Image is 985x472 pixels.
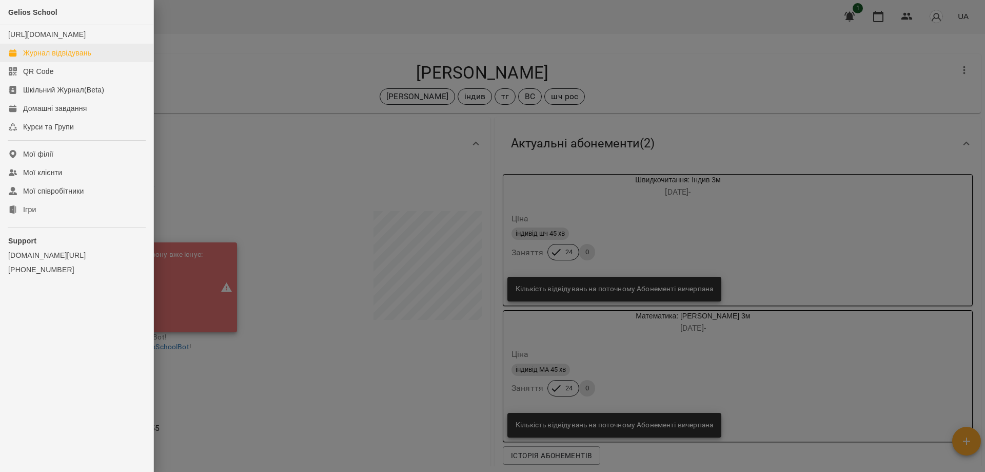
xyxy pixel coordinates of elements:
p: Support [8,236,145,246]
a: [DOMAIN_NAME][URL] [8,250,145,260]
div: Журнал відвідувань [23,48,91,58]
a: [PHONE_NUMBER] [8,265,145,275]
div: Ігри [23,204,36,215]
span: Gelios School [8,8,57,16]
div: Домашні завдання [23,103,87,114]
div: Мої співробітники [23,186,84,196]
div: Курси та Групи [23,122,74,132]
div: QR Code [23,66,54,77]
div: Шкільний Журнал(Beta) [23,85,104,95]
a: [URL][DOMAIN_NAME] [8,30,86,39]
div: Мої клієнти [23,167,62,178]
div: Мої філії [23,149,53,159]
